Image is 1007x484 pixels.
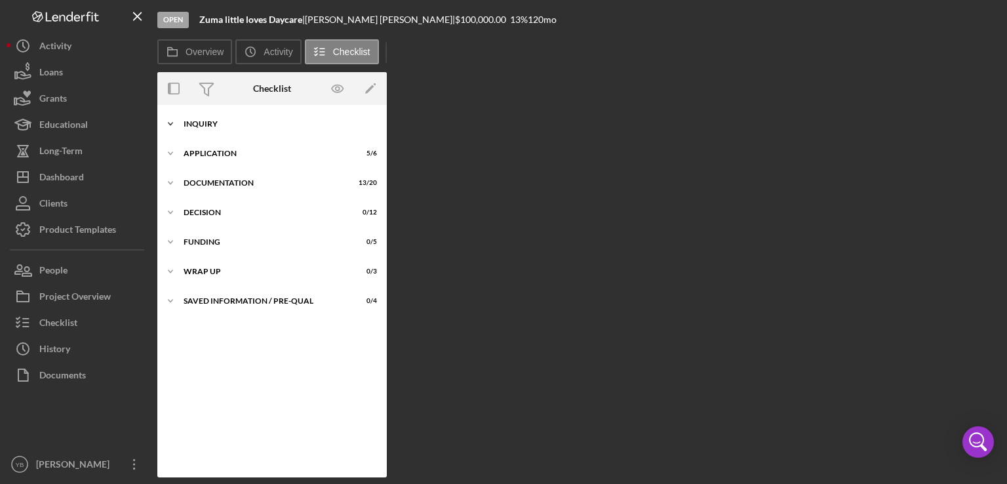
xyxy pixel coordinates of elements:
button: Dashboard [7,164,151,190]
button: Grants [7,85,151,111]
div: Dashboard [39,164,84,193]
div: 0 / 5 [353,238,377,246]
button: History [7,336,151,362]
div: 0 / 3 [353,268,377,275]
div: Documentation [184,179,344,187]
div: [PERSON_NAME] [33,451,118,481]
div: 0 / 12 [353,209,377,216]
div: Wrap up [184,268,344,275]
label: Activity [264,47,292,57]
div: History [39,336,70,365]
button: Documents [7,362,151,388]
button: Checklist [7,310,151,336]
div: Long-Term [39,138,83,167]
div: [PERSON_NAME] [PERSON_NAME] | [305,14,455,25]
div: People [39,257,68,287]
div: Open [157,12,189,28]
div: $100,000.00 [455,14,510,25]
div: Application [184,150,344,157]
div: | [199,14,305,25]
button: Educational [7,111,151,138]
div: 120 mo [528,14,557,25]
div: 13 % [510,14,528,25]
button: Activity [235,39,301,64]
button: Product Templates [7,216,151,243]
div: Product Templates [39,216,116,246]
button: Long-Term [7,138,151,164]
div: Project Overview [39,283,111,313]
button: YB[PERSON_NAME] [7,451,151,477]
div: Decision [184,209,344,216]
div: Educational [39,111,88,141]
div: Documents [39,362,86,392]
div: Loans [39,59,63,89]
div: Inquiry [184,120,370,128]
button: People [7,257,151,283]
div: 0 / 4 [353,297,377,305]
text: YB [16,461,24,468]
div: Saved Information / Pre-Qual [184,297,344,305]
div: 5 / 6 [353,150,377,157]
button: Loans [7,59,151,85]
label: Checklist [333,47,370,57]
label: Overview [186,47,224,57]
button: Clients [7,190,151,216]
button: Checklist [305,39,379,64]
div: Funding [184,238,344,246]
div: Clients [39,190,68,220]
div: Activity [39,33,71,62]
div: Grants [39,85,67,115]
div: 13 / 20 [353,179,377,187]
button: Project Overview [7,283,151,310]
b: Zuma little loves Daycare [199,14,302,25]
div: Checklist [39,310,77,339]
div: Checklist [253,83,291,94]
button: Activity [7,33,151,59]
button: Overview [157,39,232,64]
div: Open Intercom Messenger [962,426,994,458]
